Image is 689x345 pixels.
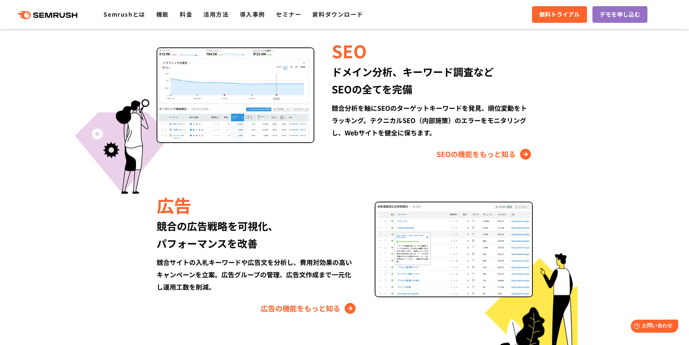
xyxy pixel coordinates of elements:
a: 料金 [180,10,192,18]
a: 無料トライアル [532,6,587,23]
div: 広告 [157,193,357,217]
a: デモを申し込む [592,6,647,23]
div: 競合の広告戦略を可視化、 パフォーマンスを改善 [157,217,357,252]
a: 広告の機能をもっと知る [261,303,357,314]
a: SEOの機能をもっと知る [437,148,533,160]
iframe: Help widget launcher [625,317,681,337]
div: ドメイン分析、キーワード調査など SEOの全てを完備 [332,63,532,98]
a: 活用方法 [203,10,229,18]
span: デモを申し込む [600,10,640,19]
div: 競合サイトの入札キーワードや広告文を分析し、費用対効果の高いキャンペーンを立案。広告グループの管理、広告文作成まで一元化し運用工数を削減。 [157,256,357,293]
a: Semrushとは [103,10,145,18]
div: 競合分析を軸にSEOのターゲットキーワードを発見、順位変動をトラッキング。テクニカルSEO（内部施策）のエラーをモニタリングし、Webサイトを健全に保ちます。 [332,102,532,139]
a: セミナー [276,10,301,18]
div: SEO [332,38,532,63]
a: 導入事例 [240,10,265,18]
span: 無料トライアル [539,10,580,19]
a: 機能 [156,10,169,18]
a: 資料ダウンロード [312,10,363,18]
